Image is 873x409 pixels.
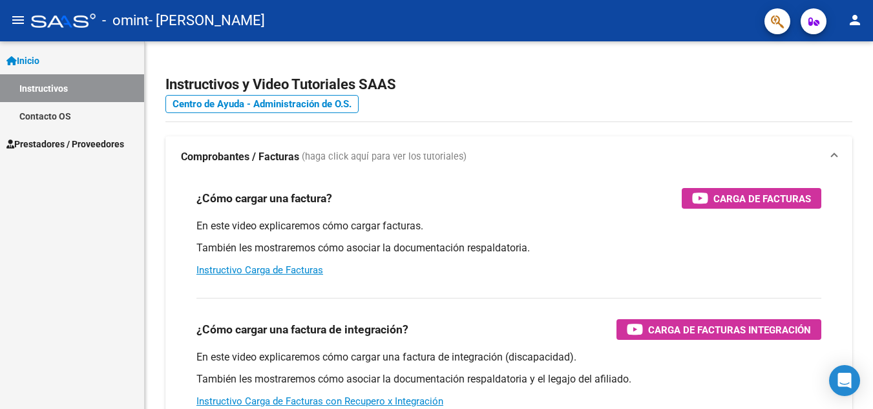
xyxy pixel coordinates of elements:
span: (haga click aquí para ver los tutoriales) [302,150,467,164]
span: Inicio [6,54,39,68]
span: - [PERSON_NAME] [149,6,265,35]
button: Carga de Facturas Integración [616,319,821,340]
a: Instructivo Carga de Facturas [196,264,323,276]
p: También les mostraremos cómo asociar la documentación respaldatoria y el legajo del afiliado. [196,372,821,386]
a: Centro de Ayuda - Administración de O.S. [165,95,359,113]
span: - omint [102,6,149,35]
h3: ¿Cómo cargar una factura de integración? [196,320,408,339]
span: Carga de Facturas [713,191,811,207]
p: También les mostraremos cómo asociar la documentación respaldatoria. [196,241,821,255]
p: En este video explicaremos cómo cargar una factura de integración (discapacidad). [196,350,821,364]
span: Carga de Facturas Integración [648,322,811,338]
p: En este video explicaremos cómo cargar facturas. [196,219,821,233]
button: Carga de Facturas [682,188,821,209]
a: Instructivo Carga de Facturas con Recupero x Integración [196,395,443,407]
mat-expansion-panel-header: Comprobantes / Facturas (haga click aquí para ver los tutoriales) [165,136,852,178]
mat-icon: menu [10,12,26,28]
h2: Instructivos y Video Tutoriales SAAS [165,72,852,97]
strong: Comprobantes / Facturas [181,150,299,164]
h3: ¿Cómo cargar una factura? [196,189,332,207]
span: Prestadores / Proveedores [6,137,124,151]
div: Open Intercom Messenger [829,365,860,396]
mat-icon: person [847,12,863,28]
